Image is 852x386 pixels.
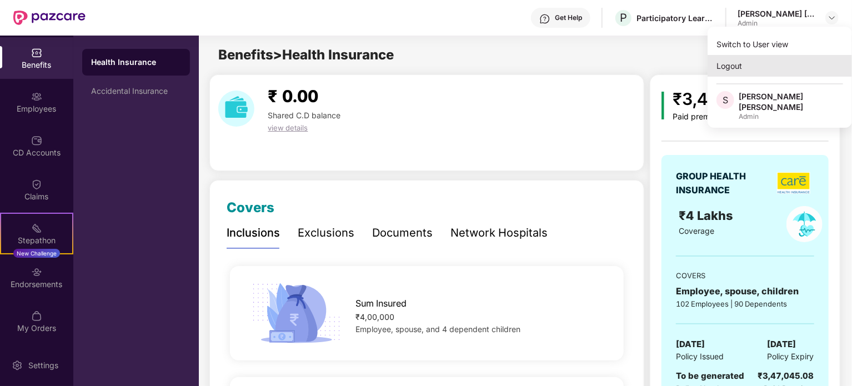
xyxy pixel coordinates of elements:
[13,249,60,258] div: New Challenge
[31,267,42,278] img: svg+xml;base64,PHN2ZyBpZD0iRW5kb3JzZW1lbnRzIiB4bWxucz0iaHR0cDovL3d3dy53My5vcmcvMjAwMC9zdmciIHdpZH...
[738,8,815,19] div: [PERSON_NAME] [PERSON_NAME]
[661,92,664,119] img: icon
[673,86,780,112] div: ₹3,47,045.08
[676,169,773,197] div: GROUP HEALTH INSURANCE
[679,208,737,223] span: ₹4 Lakhs
[676,284,814,298] div: Employee, spouse, children
[355,324,520,334] span: Employee, spouse, and 4 dependent children
[218,47,394,63] span: Benefits > Health Insurance
[25,360,62,371] div: Settings
[91,57,181,68] div: Health Insurance
[218,91,254,127] img: download
[227,199,274,215] span: Covers
[723,93,728,107] span: S
[679,226,715,235] span: Coverage
[555,13,582,22] div: Get Help
[637,13,714,23] div: Participatory Learning and action network foundation
[828,13,836,22] img: svg+xml;base64,PHN2ZyBpZD0iRHJvcGRvd24tMzJ4MzIiIHhtbG5zPSJodHRwOi8vd3d3LnczLm9yZy8yMDAwL3N2ZyIgd2...
[708,55,852,77] div: Logout
[758,369,814,383] div: ₹3,47,045.08
[450,224,548,242] div: Network Hospitals
[91,87,181,96] div: Accidental Insurance
[31,179,42,190] img: svg+xml;base64,PHN2ZyBpZD0iQ2xhaW0iIHhtbG5zPSJodHRwOi8vd3d3LnczLm9yZy8yMDAwL3N2ZyIgd2lkdGg9IjIwIi...
[298,224,354,242] div: Exclusions
[620,11,627,24] span: P
[1,235,72,246] div: Stepathon
[31,91,42,102] img: svg+xml;base64,PHN2ZyBpZD0iRW1wbG95ZWVzIiB4bWxucz0iaHR0cDovL3d3dy53My5vcmcvMjAwMC9zdmciIHdpZHRoPS...
[372,224,433,242] div: Documents
[676,298,814,309] div: 102 Employees | 90 Dependents
[777,172,810,194] img: insurerLogo
[768,350,814,363] span: Policy Expiry
[676,338,705,351] span: [DATE]
[708,33,852,55] div: Switch to User view
[676,350,724,363] span: Policy Issued
[739,91,843,112] div: [PERSON_NAME] [PERSON_NAME]
[248,280,344,347] img: icon
[676,270,814,281] div: COVERS
[768,338,796,351] span: [DATE]
[31,310,42,322] img: svg+xml;base64,PHN2ZyBpZD0iTXlfT3JkZXJzIiBkYXRhLW5hbWU9Ik15IE9yZGVycyIgeG1sbnM9Imh0dHA6Ly93d3cudz...
[355,311,606,323] div: ₹4,00,000
[786,206,823,242] img: policyIcon
[13,11,86,25] img: New Pazcare Logo
[268,86,318,106] span: ₹ 0.00
[673,112,780,122] div: Paid premium
[355,297,407,310] span: Sum Insured
[31,47,42,58] img: svg+xml;base64,PHN2ZyBpZD0iQmVuZWZpdHMiIHhtbG5zPSJodHRwOi8vd3d3LnczLm9yZy8yMDAwL3N2ZyIgd2lkdGg9Ij...
[268,123,308,132] span: view details
[539,13,550,24] img: svg+xml;base64,PHN2ZyBpZD0iSGVscC0zMngzMiIgeG1sbnM9Imh0dHA6Ly93d3cudzMub3JnLzIwMDAvc3ZnIiB3aWR0aD...
[268,111,340,120] span: Shared C.D balance
[738,19,815,28] div: Admin
[739,112,843,121] div: Admin
[31,223,42,234] img: svg+xml;base64,PHN2ZyB4bWxucz0iaHR0cDovL3d3dy53My5vcmcvMjAwMC9zdmciIHdpZHRoPSIyMSIgaGVpZ2h0PSIyMC...
[12,360,23,371] img: svg+xml;base64,PHN2ZyBpZD0iU2V0dGluZy0yMHgyMCIgeG1sbnM9Imh0dHA6Ly93d3cudzMub3JnLzIwMDAvc3ZnIiB3aW...
[676,370,744,381] span: To be generated
[227,224,280,242] div: Inclusions
[31,135,42,146] img: svg+xml;base64,PHN2ZyBpZD0iQ0RfQWNjb3VudHMiIGRhdGEtbmFtZT0iQ0QgQWNjb3VudHMiIHhtbG5zPSJodHRwOi8vd3...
